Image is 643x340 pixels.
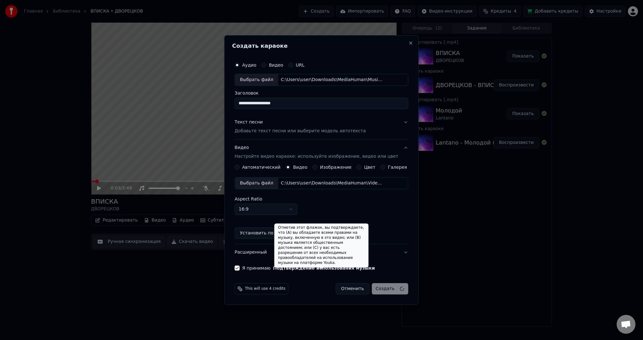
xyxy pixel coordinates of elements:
[336,283,369,294] button: Отменить
[388,165,407,169] label: Галерея
[296,63,305,67] label: URL
[235,178,278,189] div: Выбрать файл
[245,286,285,291] span: This will use 4 credits
[320,165,352,169] label: Изображение
[242,165,280,169] label: Автоматический
[293,165,307,169] label: Видео
[235,153,398,160] p: Настройте видео караоке: используйте изображение, видео или цвет
[278,180,385,186] div: C:\Users\user\Downloads\MediaHuman\Video\(МУЗЫКАЛЬНЫЙ КЛИП) - ДВОРЕЦКОВ - НЕ ДАЁШЬ.mp4
[235,228,306,239] button: Установить по умолчанию
[235,197,408,201] label: Aspect Ratio
[235,114,408,139] button: Текст песниДобавьте текст песни или выберите модель автотекста
[235,140,408,165] button: ВидеоНастройте видео караоке: используйте изображение, видео или цвет
[232,43,411,49] h2: Создать караоке
[235,128,366,134] p: Добавьте текст песни или выберите модель автотекста
[235,165,408,244] div: ВидеоНастройте видео караоке: используйте изображение, видео или цвет
[269,63,283,67] label: Видео
[273,266,375,270] button: Я принимаю
[364,165,376,169] label: Цвет
[235,119,263,125] div: Текст песни
[235,74,278,85] div: Выбрать файл
[242,266,375,270] label: Я принимаю
[235,244,408,260] button: Расширенный
[235,145,398,160] div: Видео
[242,63,256,67] label: Аудио
[235,91,408,95] label: Заголовок
[278,77,385,83] div: C:\Users\user\Downloads\MediaHuman\Music\(МУЗЫКАЛЬНЫЙ КЛИП) - ДВОРЕЦКОВ - НЕ ДАЁШЬ.wav
[274,223,369,267] div: Отметив этот флажок, вы подтверждаете, что (A) вы обладаете всеми правами на музыку, включенную в...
